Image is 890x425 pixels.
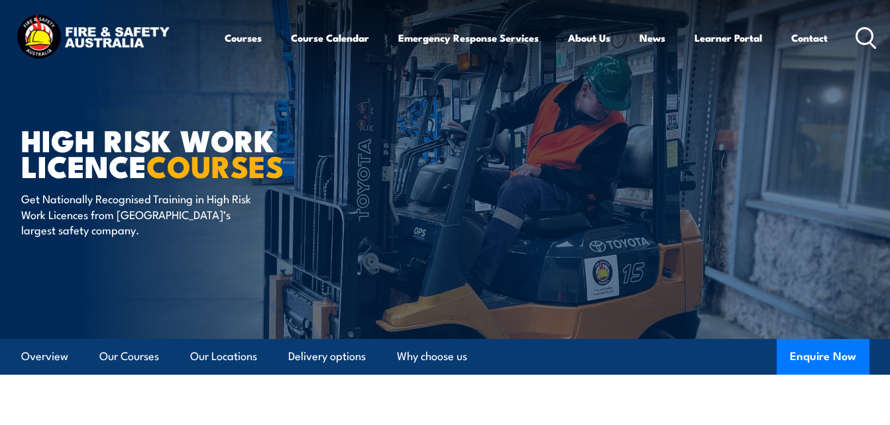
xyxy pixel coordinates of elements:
[777,339,869,375] button: Enquire Now
[791,22,828,54] a: Contact
[99,339,159,374] a: Our Courses
[21,191,263,237] p: Get Nationally Recognised Training in High Risk Work Licences from [GEOGRAPHIC_DATA]’s largest sa...
[398,22,539,54] a: Emergency Response Services
[21,339,68,374] a: Overview
[397,339,467,374] a: Why choose us
[146,142,284,188] strong: COURSES
[225,22,262,54] a: Courses
[190,339,257,374] a: Our Locations
[291,22,369,54] a: Course Calendar
[288,339,366,374] a: Delivery options
[695,22,762,54] a: Learner Portal
[640,22,665,54] a: News
[21,126,349,178] h1: High Risk Work Licence
[568,22,610,54] a: About Us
